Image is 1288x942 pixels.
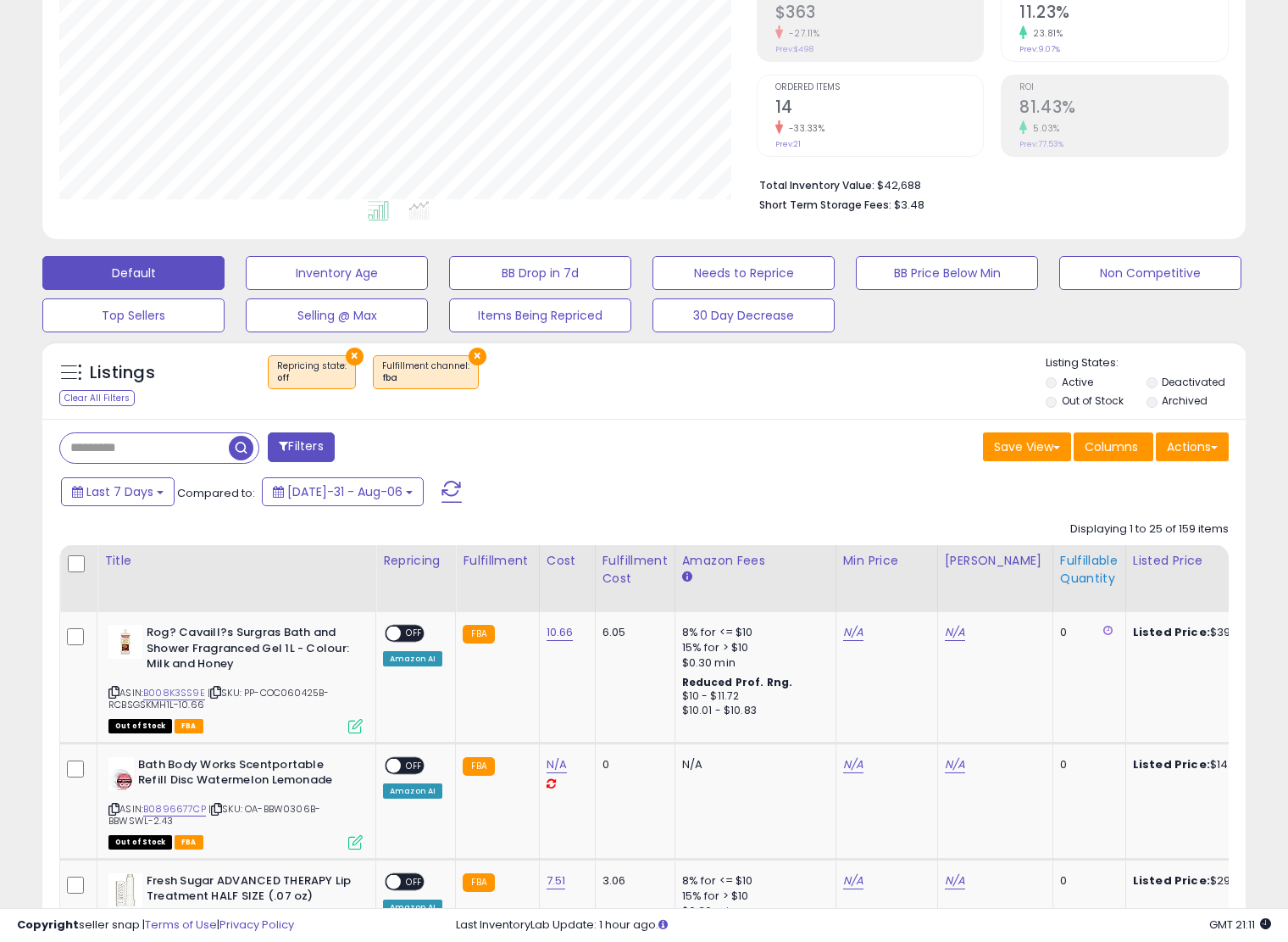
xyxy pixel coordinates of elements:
a: Privacy Policy [219,917,294,933]
span: [DATE]-31 - Aug-06 [287,483,402,500]
button: 30 Day Decrease [652,298,835,332]
label: Active [1062,375,1093,389]
div: 0 [1060,757,1113,772]
h5: Listings [90,361,155,385]
b: Listed Price: [1133,756,1210,772]
div: Last InventoryLab Update: 1 hour ago. [456,917,1271,934]
div: [PERSON_NAME] [945,552,1046,570]
small: Amazon Fees. [682,570,692,585]
a: N/A [945,872,965,889]
small: FBA [463,625,494,644]
a: N/A [547,756,567,773]
button: Non Competitive [1059,256,1241,290]
h2: $363 [775,3,984,25]
small: -27.11% [783,27,820,40]
label: Deactivated [1162,375,1225,389]
b: Listed Price: [1133,624,1210,640]
div: Listed Price [1133,552,1280,570]
button: × [346,348,364,365]
small: Prev: 77.53% [1019,139,1063,149]
button: Inventory Age [246,256,428,290]
a: N/A [945,624,965,641]
button: BB Price Below Min [856,256,1038,290]
div: Title [104,552,369,570]
span: OFF [401,758,428,772]
button: Selling @ Max [246,298,428,332]
a: N/A [945,756,965,773]
b: Listed Price: [1133,872,1210,889]
small: FBA [463,873,494,892]
span: Columns [1085,438,1138,455]
div: 6.05 [602,625,662,640]
img: 41HsggSOy5L._SL40_.jpg [108,757,134,791]
div: Fulfillment Cost [602,552,668,588]
h2: 11.23% [1019,3,1228,25]
b: Rog? Cavaill?s Surgras Bath and Shower Fragranced Gel 1L - Colour: Milk and Honey [147,625,353,677]
div: Amazon AI [383,783,442,799]
label: Archived [1162,393,1207,408]
small: 5.03% [1027,122,1060,135]
span: All listings that are currently out of stock and unavailable for purchase on Amazon [108,835,172,850]
div: 15% for > $10 [682,640,823,655]
b: Short Term Storage Fees: [759,198,891,212]
span: $3.48 [894,197,924,213]
a: B0896677CP [143,802,206,817]
button: Columns [1074,432,1153,461]
span: | SKU: OA-BBW0306B-BBWSWL-2.43 [108,802,320,828]
small: 23.81% [1027,27,1063,40]
div: $39.99 [1133,625,1274,640]
b: Bath Body Works Scentportable Refill Disc Watermelon Lemonade [138,757,344,793]
a: 7.51 [547,872,566,889]
div: 8% for <= $10 [682,625,823,640]
a: Terms of Use [145,917,217,933]
div: Repricing [383,552,448,570]
div: 0 [1060,873,1113,889]
button: Default [42,256,225,290]
div: 0 [1060,625,1113,640]
button: Items Being Repriced [449,298,631,332]
div: ASIN: [108,757,363,848]
b: Fresh Sugar ADVANCED THERAPY Lip Treatment HALF SIZE (.07 oz) [147,873,353,909]
p: Listing States: [1046,355,1246,371]
div: fba [382,372,469,384]
div: Amazon AI [383,651,442,666]
div: seller snap | | [17,917,294,934]
div: Clear All Filters [59,390,135,406]
div: Cost [547,552,588,570]
button: Save View [983,432,1071,461]
a: 10.66 [547,624,574,641]
div: $14.99 [1133,757,1274,772]
button: [DATE]-31 - Aug-06 [262,477,424,506]
button: Actions [1156,432,1229,461]
span: Repricing state : [277,360,347,385]
div: Min Price [843,552,930,570]
b: Total Inventory Value: [759,178,874,192]
span: OFF [401,874,428,889]
a: N/A [843,756,863,773]
div: $10 - $11.72 [682,689,823,704]
div: 15% for > $10 [682,889,823,904]
span: Compared to: [177,485,255,501]
small: Prev: $498 [775,44,813,54]
div: $10.01 - $10.83 [682,704,823,718]
div: off [277,372,347,384]
img: 41ffQsi-S-L._SL40_.jpg [108,625,142,659]
li: $42,688 [759,174,1217,194]
span: 2025-08-14 21:11 GMT [1209,917,1271,933]
div: Displaying 1 to 25 of 159 items [1070,521,1229,538]
button: Top Sellers [42,298,225,332]
span: FBA [175,719,203,733]
span: ROI [1019,83,1228,92]
div: $29.99 [1133,873,1274,889]
b: Reduced Prof. Rng. [682,675,793,689]
small: FBA [463,757,494,776]
img: 31oUvUbs9pL._SL40_.jpg [108,873,142,907]
div: 0 [602,757,662,772]
a: N/A [843,624,863,641]
span: Ordered Items [775,83,984,92]
h2: 14 [775,98,984,120]
label: Out of Stock [1062,393,1124,408]
div: N/A [682,757,823,772]
button: × [469,348,486,365]
a: B008K3SS9E [143,686,205,700]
